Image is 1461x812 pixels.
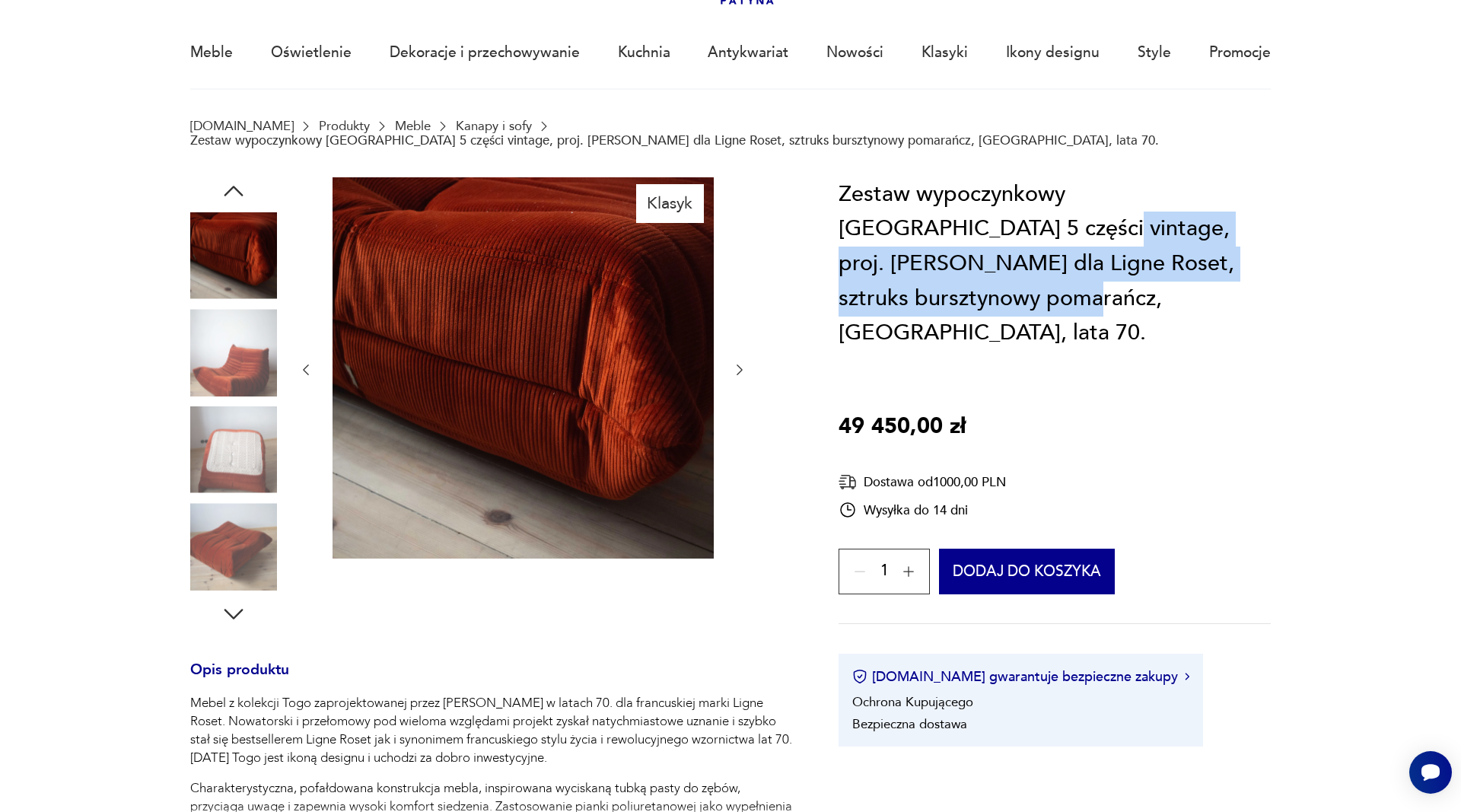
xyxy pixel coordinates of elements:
a: Dekoracje i przechowywanie [390,18,580,88]
div: Wysyłka do 14 dni [839,501,1006,519]
div: Klasyk [636,184,704,222]
a: Nowości [826,18,883,88]
p: 49 450,00 zł [839,409,966,444]
span: 1 [880,565,889,578]
img: Ikona certyfikatu [852,669,867,684]
img: Zdjęcie produktu Zestaw wypoczynkowy Togo 5 części vintage, proj. M. Ducaroy dla Ligne Roset, szt... [190,309,277,396]
li: Bezpieczna dostawa [852,715,967,733]
div: Dostawa od 1000,00 PLN [839,473,1006,492]
h1: Zestaw wypoczynkowy [GEOGRAPHIC_DATA] 5 części vintage, proj. [PERSON_NAME] dla Ligne Roset, sztr... [839,177,1271,351]
img: Zdjęcie produktu Zestaw wypoczynkowy Togo 5 części vintage, proj. M. Ducaroy dla Ligne Roset, szt... [190,212,277,299]
img: Zdjęcie produktu Zestaw wypoczynkowy Togo 5 części vintage, proj. M. Ducaroy dla Ligne Roset, szt... [333,177,714,559]
a: Kanapy i sofy [456,119,532,133]
img: Zdjęcie produktu Zestaw wypoczynkowy Togo 5 części vintage, proj. M. Ducaroy dla Ligne Roset, szt... [190,406,277,493]
p: Zestaw wypoczynkowy [GEOGRAPHIC_DATA] 5 części vintage, proj. [PERSON_NAME] dla Ligne Roset, sztr... [190,133,1159,148]
a: Produkty [319,119,370,133]
h3: Opis produktu [190,664,795,695]
a: [DOMAIN_NAME] [190,119,294,133]
a: Meble [190,18,233,88]
button: [DOMAIN_NAME] gwarantuje bezpieczne zakupy [852,667,1189,686]
a: Promocje [1209,18,1271,88]
a: Oświetlenie [271,18,352,88]
a: Kuchnia [618,18,670,88]
img: Ikona dostawy [839,473,857,492]
img: Zdjęcie produktu Zestaw wypoczynkowy Togo 5 części vintage, proj. M. Ducaroy dla Ligne Roset, szt... [190,503,277,590]
a: Ikony designu [1006,18,1100,88]
a: Meble [395,119,431,133]
iframe: Smartsupp widget button [1409,751,1452,794]
button: Dodaj do koszyka [939,549,1115,594]
img: Ikona strzałki w prawo [1185,673,1189,680]
a: Klasyki [921,18,968,88]
p: Mebel z kolekcji Togo zaprojektowanej przez [PERSON_NAME] w latach 70. dla francuskiej marki Lign... [190,694,795,767]
a: Antykwariat [708,18,788,88]
li: Ochrona Kupującego [852,693,973,711]
a: Style [1138,18,1171,88]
